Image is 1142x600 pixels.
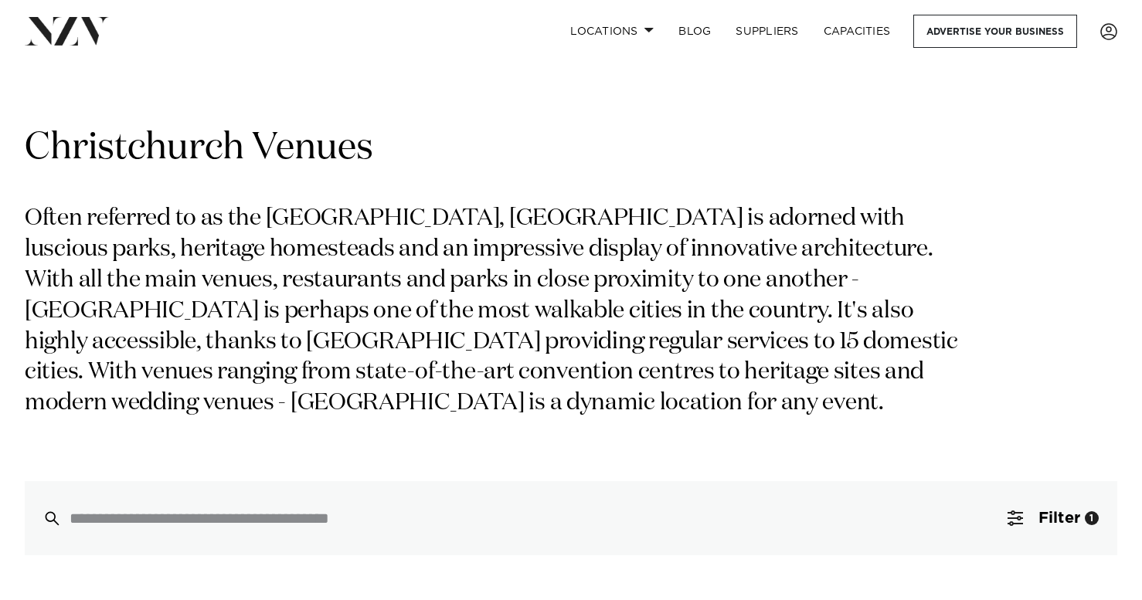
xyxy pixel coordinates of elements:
[811,15,903,48] a: Capacities
[25,17,109,45] img: nzv-logo.png
[1085,511,1099,525] div: 1
[25,204,980,419] p: Often referred to as the [GEOGRAPHIC_DATA], [GEOGRAPHIC_DATA] is adorned with luscious parks, her...
[25,124,1117,173] h1: Christchurch Venues
[558,15,666,48] a: Locations
[723,15,811,48] a: SUPPLIERS
[989,481,1117,555] button: Filter1
[913,15,1077,48] a: Advertise your business
[666,15,723,48] a: BLOG
[1038,510,1080,526] span: Filter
